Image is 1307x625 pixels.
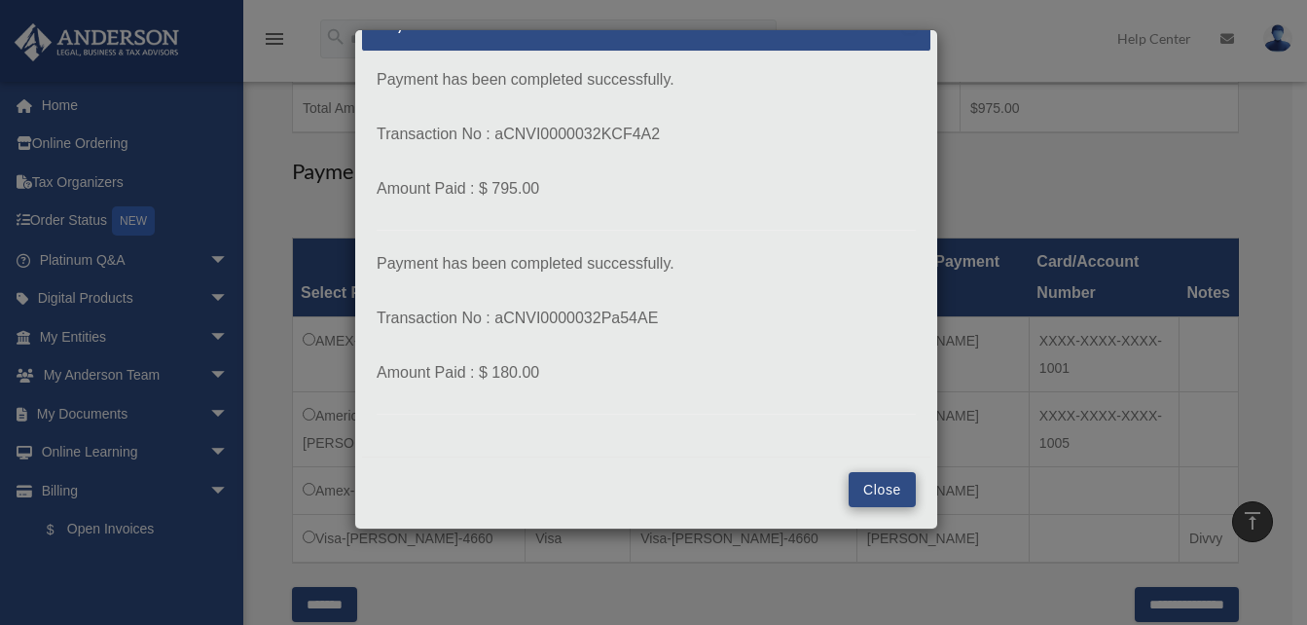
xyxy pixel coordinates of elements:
p: Amount Paid : $ 180.00 [377,359,916,386]
button: Close [903,13,916,33]
p: Amount Paid : $ 795.00 [377,175,916,202]
p: Payment has been completed successfully. [377,250,916,277]
p: Transaction No : aCNVI0000032Pa54AE [377,305,916,332]
p: Payment has been completed successfully. [377,66,916,93]
button: Close [849,472,916,507]
p: Transaction No : aCNVI0000032KCF4A2 [377,121,916,148]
